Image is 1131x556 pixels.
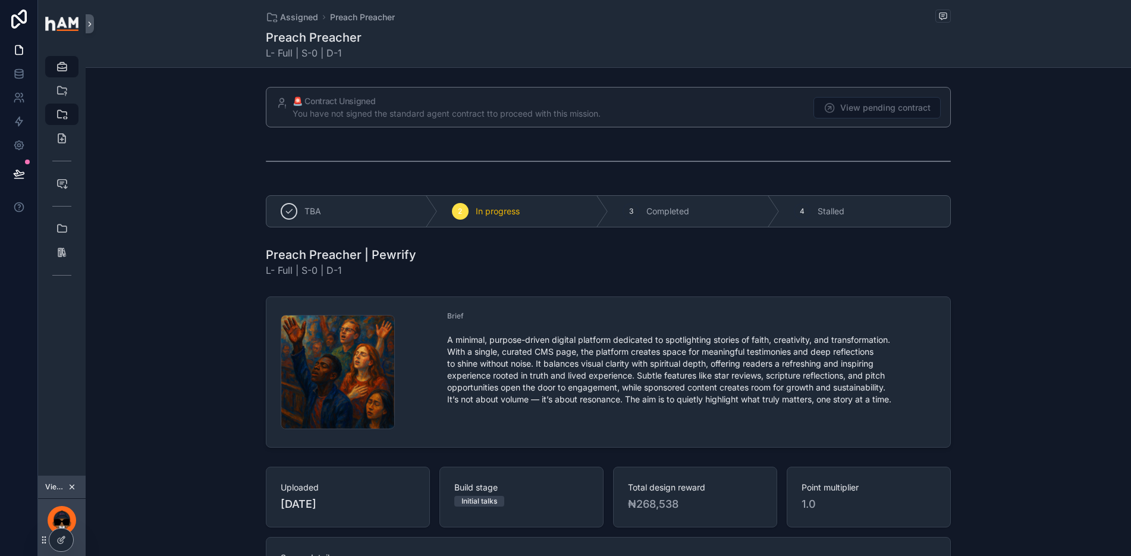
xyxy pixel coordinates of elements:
h1: Preach Preacher [266,29,362,46]
span: In progress [476,205,520,217]
h5: 🚨 Contract Unsigned [293,97,804,105]
span: Assigned [280,11,318,23]
img: App logo [45,17,78,31]
span: Completed [646,205,689,217]
span: Uploaded [281,482,415,493]
span: Stalled [818,205,844,217]
span: A minimal, purpose-driven digital platform dedicated to spotlighting stories of faith, creativity... [447,334,937,405]
span: ₦268,538 [628,496,762,513]
span: 2 [458,207,462,216]
span: View pending contract [840,102,931,114]
a: Preach Preacher [330,11,395,23]
span: You have not signed the standard agent contract tto proceed with this mission. [293,108,601,118]
span: L- Full | S-0 | D-1 [266,263,416,277]
p: [DATE] [281,496,316,513]
span: Brief [447,311,464,320]
span: Total design reward [628,482,762,493]
div: You have not signed the standard agent contract tto proceed with this mission. [293,108,804,120]
span: L- Full | S-0 | D-1 [266,46,362,60]
div: Initial talks [461,496,497,507]
span: Viewing as [PERSON_NAME] [45,482,65,492]
span: 4 [800,207,805,216]
div: scrollable content [38,48,86,476]
h1: Preach Preacher | Pewrify [266,246,416,263]
a: Assigned [266,11,318,23]
button: View pending contract [813,97,941,118]
span: Point multiplier [802,482,936,493]
span: TBA [304,205,321,217]
span: 3 [629,207,633,216]
span: Build stage [454,482,589,493]
span: 1.0 [802,496,936,513]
